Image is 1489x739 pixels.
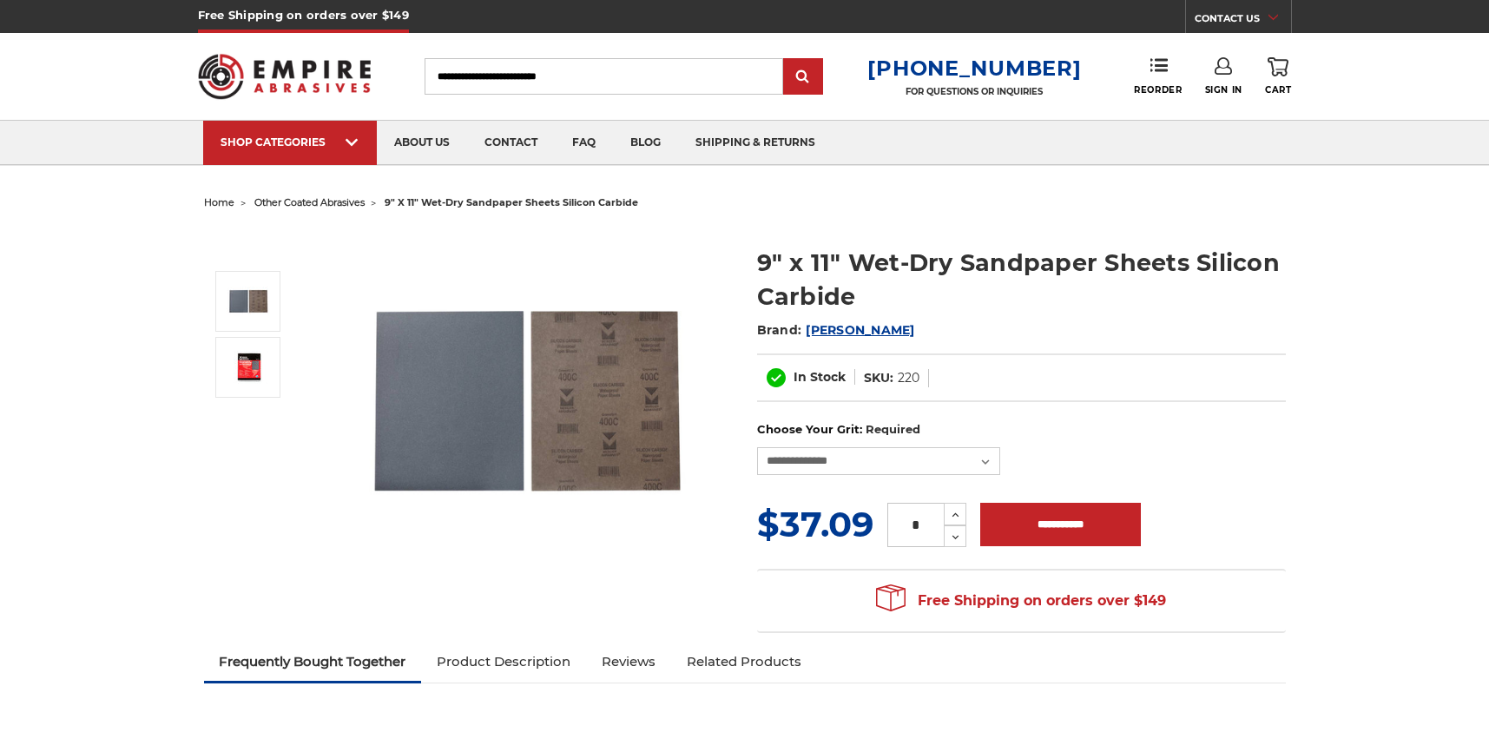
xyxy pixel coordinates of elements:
a: about us [377,121,467,165]
a: Related Products [671,643,817,681]
a: Frequently Bought Together [204,643,422,681]
span: 9" x 11" wet-dry sandpaper sheets silicon carbide [385,196,638,208]
span: In Stock [794,369,846,385]
a: home [204,196,234,208]
a: Product Description [421,643,586,681]
dt: SKU: [864,369,893,387]
a: Cart [1265,57,1291,96]
h1: 9" x 11" Wet-Dry Sandpaper Sheets Silicon Carbide [757,246,1286,313]
span: $37.09 [757,503,873,545]
img: 9" x 11" Wet-Dry Sandpaper Sheets Silicon Carbide [227,280,270,323]
img: 9" x 11" Wet-Dry Sandpaper Sheets Silicon Carbide [352,228,700,575]
span: Cart [1265,84,1291,96]
a: contact [467,121,555,165]
a: CONTACT US [1195,9,1291,33]
label: Choose Your Grit: [757,421,1286,439]
a: [PERSON_NAME] [806,322,914,338]
a: other coated abrasives [254,196,365,208]
img: 9" x 11" Wet-Dry Sandpaper Sheets Silicon Carbide [227,351,270,384]
a: [PHONE_NUMBER] [867,56,1081,81]
img: Empire Abrasives [198,43,372,110]
div: SHOP CATEGORIES [221,135,359,148]
a: faq [555,121,613,165]
span: Free Shipping on orders over $149 [876,584,1166,618]
span: Brand: [757,322,802,338]
input: Submit [786,60,820,95]
dd: 220 [898,369,919,387]
a: Reviews [586,643,671,681]
p: FOR QUESTIONS OR INQUIRIES [867,86,1081,97]
span: Sign In [1205,84,1242,96]
a: Reorder [1134,57,1182,95]
a: blog [613,121,678,165]
small: Required [866,422,920,436]
span: Reorder [1134,84,1182,96]
a: shipping & returns [678,121,833,165]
